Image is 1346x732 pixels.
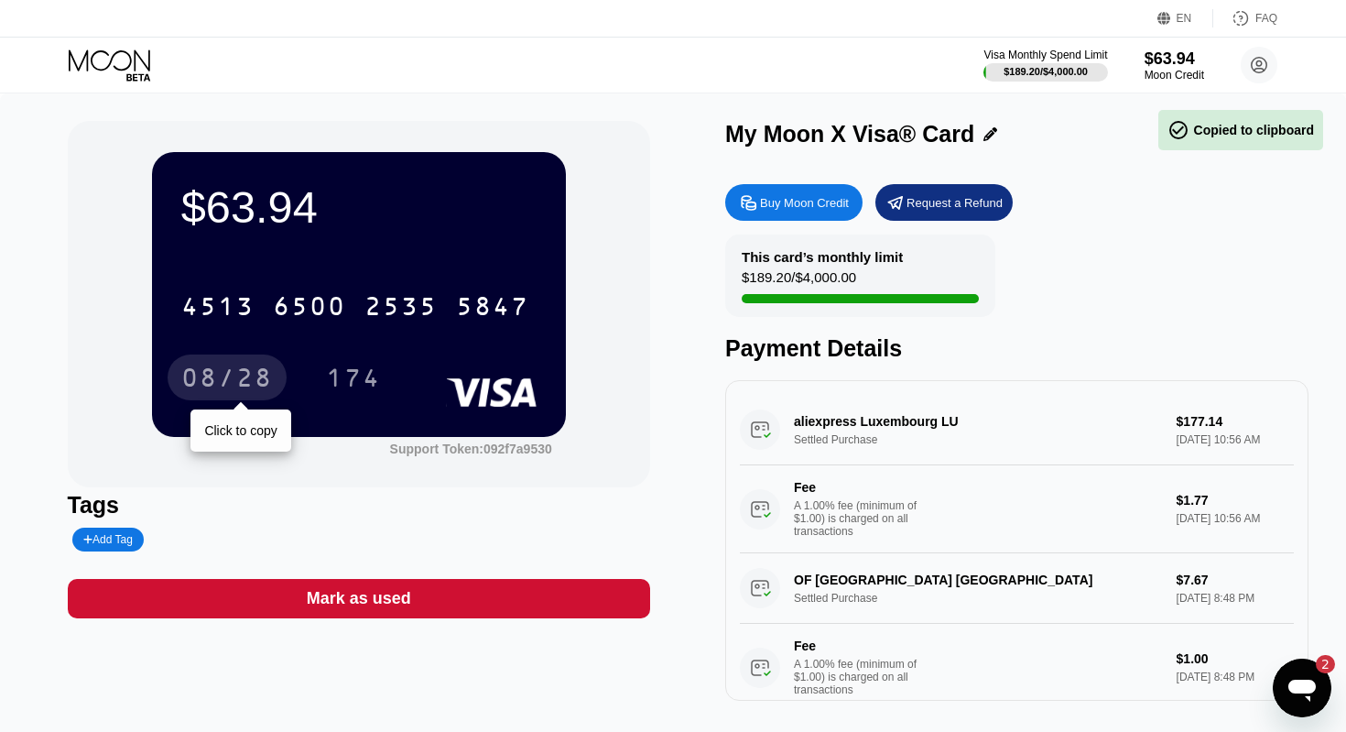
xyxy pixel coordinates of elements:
div: FAQ [1255,12,1277,25]
div: Fee [794,480,922,495]
div: My Moon X Visa® Card [725,121,974,147]
div: [DATE] 10:56 AM [1177,512,1294,525]
div: [DATE] 8:48 PM [1177,671,1294,683]
div: 174 [326,366,381,395]
div: Support Token: 092f7a9530 [390,442,552,456]
div: 174 [312,355,395,400]
div: 6500 [273,294,346,323]
div: FeeA 1.00% fee (minimum of $1.00) is charged on all transactions$1.00[DATE] 8:48 PM [740,624,1294,712]
div: 5847 [456,294,529,323]
div: Fee [794,639,922,653]
div: $63.94 [1145,49,1204,69]
div: Tags [68,492,651,519]
div: Moon Credit [1145,69,1204,82]
div: Buy Moon Credit [760,195,849,211]
div: Click to copy [204,423,277,438]
div: 2535 [364,294,438,323]
div: Visa Monthly Spend Limit$189.20/$4,000.00 [983,49,1107,82]
iframe: Nombre de messages non lus [1298,655,1335,673]
div: 4513650025355847 [170,283,540,329]
span:  [1167,119,1189,141]
div: EN [1157,9,1213,27]
div: Mark as used [68,579,651,618]
div: Request a Refund [906,195,1003,211]
div: Buy Moon Credit [725,184,863,221]
div: EN [1177,12,1192,25]
iframe: Bouton de lancement de la fenêtre de messagerie 2 messages non lus [1273,659,1331,717]
div: $1.00 [1177,651,1294,666]
div: $1.77 [1177,493,1294,508]
div: 08/28 [168,355,287,400]
div: Visa Monthly Spend Limit [983,49,1107,61]
div: Request a Refund [875,184,1013,221]
div: A 1.00% fee (minimum of $1.00) is charged on all transactions [794,658,931,696]
div: Mark as used [307,588,411,609]
div: $63.94 [181,181,537,233]
div: FeeA 1.00% fee (minimum of $1.00) is charged on all transactions$1.77[DATE] 10:56 AM [740,465,1294,553]
div: A 1.00% fee (minimum of $1.00) is charged on all transactions [794,499,931,538]
div: Add Tag [72,528,144,552]
div: $189.20 / $4,000.00 [1004,66,1088,77]
div: 08/28 [181,366,273,395]
div: Add Tag [83,533,133,546]
div: This card’s monthly limit [742,249,903,265]
div: FAQ [1213,9,1277,27]
div: Support Token:092f7a9530 [390,442,552,456]
div: $63.94Moon Credit [1145,49,1204,82]
div: Payment Details [725,335,1308,362]
div: Copied to clipboard [1167,119,1314,141]
div: 4513 [181,294,255,323]
div: $189.20 / $4,000.00 [742,269,856,294]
